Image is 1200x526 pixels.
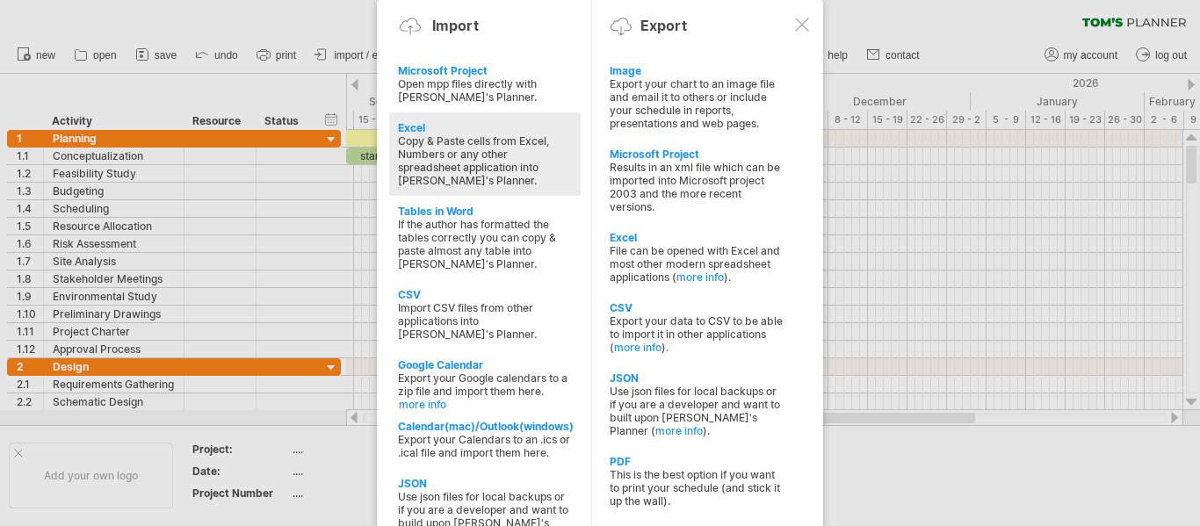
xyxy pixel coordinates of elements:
[610,77,784,130] div: Export your chart to an image file and email it to others or include your schedule in reports, pr...
[610,148,784,161] div: Microsoft Project
[610,231,784,244] div: Excel
[640,17,687,34] div: Export
[398,205,572,218] div: Tables in Word
[614,341,661,354] a: more info
[610,301,784,314] div: CSV
[610,455,784,468] div: PDF
[399,398,573,411] a: more info
[610,468,784,508] div: This is the best option if you want to print your schedule (and stick it up the wall).
[398,121,572,134] div: Excel
[676,270,724,284] a: more info
[610,371,784,385] div: JSON
[610,385,784,437] div: Use json files for local backups or if you are a developer and want to built upon [PERSON_NAME]'s...
[610,161,784,213] div: Results in an xml file which can be imported into Microsoft project 2003 and the more recent vers...
[655,424,703,437] a: more info
[610,314,784,354] div: Export your data to CSV to be able to import it in other applications ( ).
[610,64,784,77] div: Image
[432,17,479,34] div: Import
[398,218,572,270] div: If the author has formatted the tables correctly you can copy & paste almost any table into [PERS...
[610,244,784,284] div: File can be opened with Excel and most other modern spreadsheet applications ( ).
[398,134,572,187] div: Copy & Paste cells from Excel, Numbers or any other spreadsheet application into [PERSON_NAME]'s ...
